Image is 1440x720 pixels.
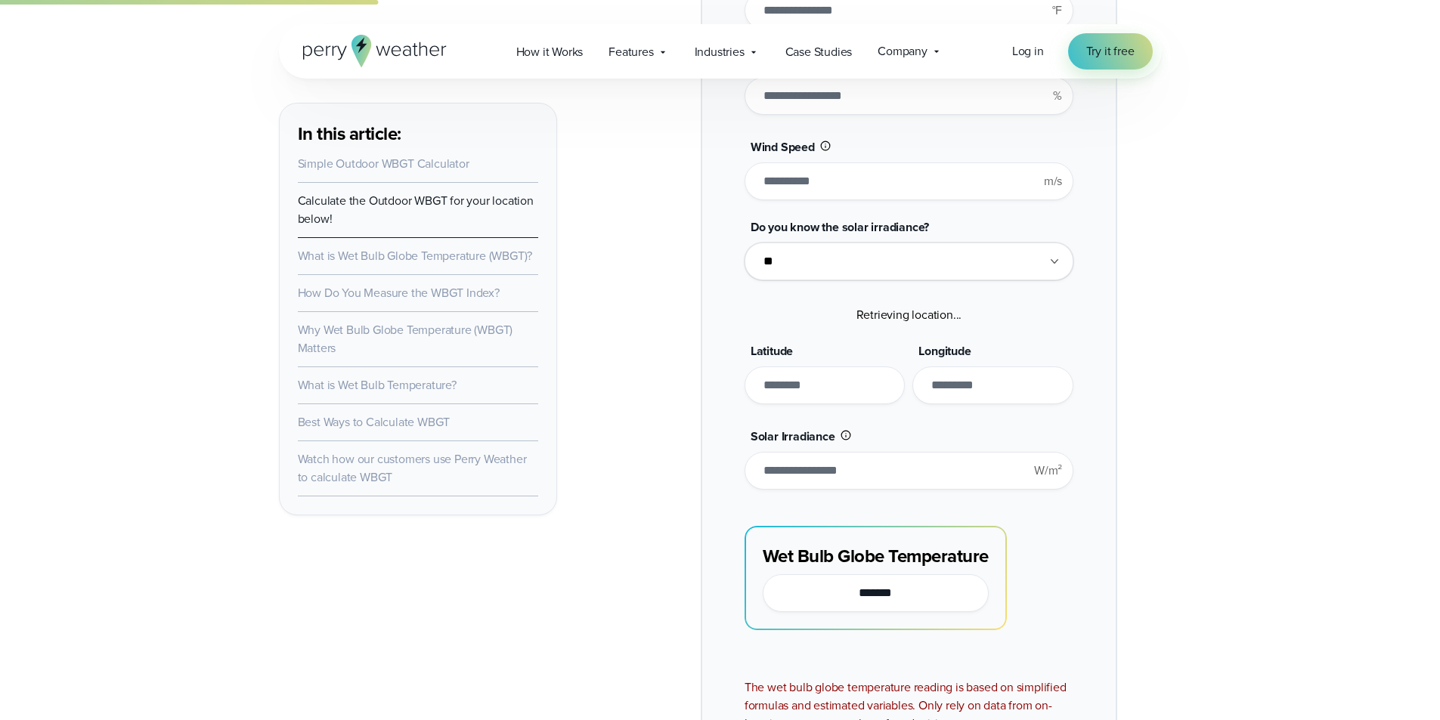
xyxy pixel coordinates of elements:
[1068,33,1153,70] a: Try it free
[1086,42,1135,60] span: Try it free
[298,284,500,301] a: How Do You Measure the WBGT Index?
[298,122,538,146] h3: In this article:
[751,218,929,236] span: Do you know the solar irradiance?
[298,413,451,431] a: Best Ways to Calculate WBGT
[298,450,527,486] a: Watch how our customers use Perry Weather to calculate WBGT
[695,43,745,61] span: Industries
[298,155,469,172] a: Simple Outdoor WBGT Calculator
[503,36,596,67] a: How it Works
[751,428,835,445] span: Solar Irradiance
[773,36,866,67] a: Case Studies
[516,43,584,61] span: How it Works
[751,138,815,156] span: Wind Speed
[298,192,534,227] a: Calculate the Outdoor WBGT for your location below!
[878,42,927,60] span: Company
[856,306,962,323] span: Retrieving location...
[1012,42,1044,60] a: Log in
[298,376,457,394] a: What is Wet Bulb Temperature?
[918,342,971,360] span: Longitude
[751,342,793,360] span: Latitude
[298,247,533,264] a: What is Wet Bulb Globe Temperature (WBGT)?
[785,43,853,61] span: Case Studies
[609,43,653,61] span: Features
[298,321,513,357] a: Why Wet Bulb Globe Temperature (WBGT) Matters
